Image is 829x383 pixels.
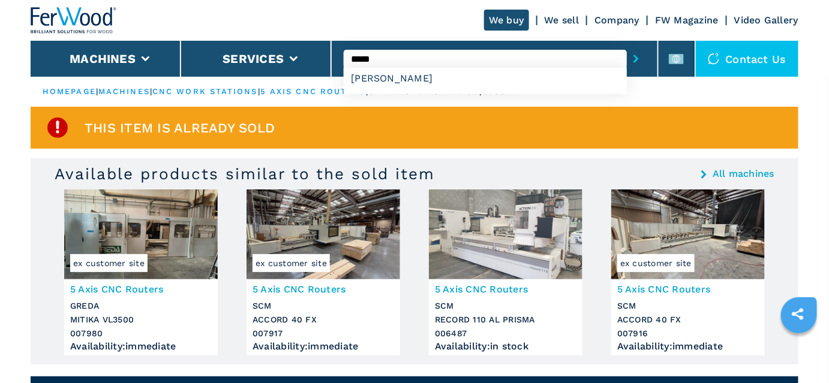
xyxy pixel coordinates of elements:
h3: SCM ACCORD 40 FX 007917 [253,299,394,340]
img: 5 Axis CNC Routers SCM ACCORD 40 FX [247,189,400,279]
a: 5 Axis CNC Routers SCM ACCORD 40 FXex customer site5 Axis CNC RoutersSCMACCORD 40 FX007917Availab... [247,189,400,355]
div: Availability : immediate [253,343,394,349]
a: We buy [484,10,529,31]
a: 5 Axis CNC Routers GREDA MITIKA VL3500ex customer site5 Axis CNC RoutersGREDAMITIKA VL3500007980A... [64,189,218,355]
span: ex customer site [253,254,330,272]
a: 5 Axis CNC Routers SCM RECORD 110 AL PRISMA5 Axis CNC RoutersSCMRECORD 110 AL PRISMA006487Availab... [429,189,582,355]
button: Machines [70,52,136,66]
a: cnc work stations [152,87,258,96]
a: 5 Axis CNC Routers SCM ACCORD 40 FXex customer site5 Axis CNC RoutersSCMACCORD 40 FX007916Availab... [611,189,765,355]
div: [PERSON_NAME] [344,68,626,89]
h3: 5 Axis CNC Routers [617,282,759,296]
a: Company [594,14,639,26]
h3: 5 Axis CNC Routers [70,282,212,296]
a: All machines [713,169,774,179]
div: Contact us [696,41,799,77]
a: sharethis [783,299,813,329]
div: Availability : immediate [617,343,759,349]
a: FW Magazine [655,14,719,26]
h3: 5 Axis CNC Routers [253,282,394,296]
span: | [258,87,260,96]
a: machines [98,87,150,96]
h3: SCM RECORD 110 AL PRISMA 006487 [435,299,576,340]
div: Availability : in stock [435,343,576,349]
a: Video Gallery [734,14,798,26]
div: Availability : immediate [70,343,212,349]
h3: GREDA MITIKA VL3500 007980 [70,299,212,340]
img: SoldProduct [46,116,70,140]
span: ex customer site [70,254,148,272]
button: Services [223,52,284,66]
h3: SCM ACCORD 40 FX 007916 [617,299,759,340]
iframe: Chat [778,329,820,374]
span: ex customer site [617,254,695,272]
a: HOMEPAGE [43,87,96,96]
img: 5 Axis CNC Routers SCM RECORD 110 AL PRISMA [429,189,582,279]
button: submit-button [627,45,645,73]
a: We sell [545,14,579,26]
span: | [150,87,152,96]
img: Contact us [708,53,720,65]
img: 5 Axis CNC Routers GREDA MITIKA VL3500 [64,189,218,279]
a: 5 axis cnc routers [260,87,366,96]
h3: Available products similar to the sold item [55,164,435,183]
h3: 5 Axis CNC Routers [435,282,576,296]
span: | [96,87,98,96]
span: This item is already sold [85,121,275,135]
img: 5 Axis CNC Routers SCM ACCORD 40 FX [611,189,765,279]
img: Ferwood [31,7,117,34]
